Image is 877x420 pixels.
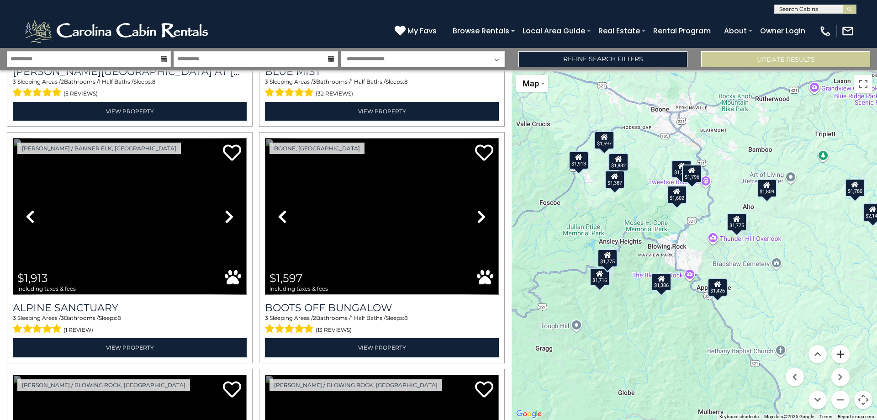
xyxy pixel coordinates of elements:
button: Map camera controls [854,391,872,409]
span: (13 reviews) [316,324,352,336]
span: (1 review) [63,324,93,336]
a: My Favs [395,25,439,37]
span: Map data ©2025 Google [764,414,814,419]
button: Zoom in [831,345,850,363]
div: Sleeping Areas / Bathrooms / Sleeps: [265,314,499,336]
span: including taxes & fees [17,286,76,292]
a: Refine Search Filters [518,51,687,67]
div: $1,386 [651,272,671,291]
button: Toggle fullscreen view [854,75,872,93]
button: Zoom out [831,391,850,409]
a: Browse Rentals [448,23,514,39]
div: Sleeping Areas / Bathrooms / Sleeps: [13,314,247,336]
a: Real Estate [594,23,645,39]
span: (5 reviews) [63,88,98,100]
img: dummy-image.jpg [265,138,499,295]
span: 3 [13,78,16,85]
a: Boots Off Bungalow [265,302,499,314]
a: About [719,23,751,39]
img: phone-regular-white.png [819,25,832,37]
img: White-1-2.png [23,17,212,45]
span: 3 [313,78,316,85]
button: Update Results [701,51,870,67]
div: $1,775 [597,249,618,267]
a: Blue Mist [265,65,499,78]
img: dummy-image.jpg [13,138,247,295]
span: 1 Half Baths / [351,78,386,85]
span: $1,913 [17,271,48,285]
span: 3 [61,314,64,321]
span: (32 reviews) [316,88,353,100]
a: [PERSON_NAME] / Blowing Rock, [GEOGRAPHIC_DATA] [17,379,190,391]
div: Sleeping Areas / Bathrooms / Sleeps: [13,78,247,100]
div: $1,723 [671,160,692,178]
a: View Property [13,102,247,121]
button: Change map style [516,75,548,92]
img: Google [514,408,544,420]
a: View Property [13,338,247,357]
span: 1 Half Baths / [351,314,386,321]
a: [PERSON_NAME][GEOGRAPHIC_DATA] at [GEOGRAPHIC_DATA] [13,65,247,78]
button: Move right [831,368,850,386]
div: $1,780 [845,178,865,197]
div: $1,597 [594,131,614,149]
a: Terms (opens in new tab) [819,414,832,419]
a: Add to favorites [223,144,241,163]
a: Alpine Sanctuary [13,302,247,314]
h3: Laurel Ridge Lodge at Blowing Rock [13,65,247,78]
span: 2 [61,78,64,85]
div: $1,387 [605,170,625,189]
span: 8 [117,314,121,321]
div: $1,426 [708,278,728,297]
span: $1,597 [269,271,302,285]
button: Move down [808,391,827,409]
span: including taxes & fees [269,286,328,292]
a: [PERSON_NAME] / Banner Elk, [GEOGRAPHIC_DATA] [17,143,181,154]
a: [PERSON_NAME] / Blowing Rock, [GEOGRAPHIC_DATA] [269,379,442,391]
img: mail-regular-white.png [841,25,854,37]
span: My Favs [407,25,437,37]
button: Move left [786,368,804,386]
span: 3 [265,78,268,85]
span: 1 Half Baths / [99,78,133,85]
a: Rental Program [649,23,715,39]
div: $2,442 [598,248,618,266]
span: 3 [13,314,16,321]
a: Add to favorites [223,380,241,400]
div: Sleeping Areas / Bathrooms / Sleeps: [265,78,499,100]
span: 2 [313,314,316,321]
span: Map [523,79,539,88]
a: View Property [265,338,499,357]
span: 3 [265,314,268,321]
a: Add to favorites [475,380,493,400]
a: Add to favorites [475,144,493,163]
div: $1,913 [569,151,589,169]
a: Report a map error [838,414,874,419]
div: $1,796 [682,165,702,183]
a: Local Area Guide [518,23,590,39]
div: $1,602 [667,186,687,204]
span: 8 [404,78,408,85]
div: $1,882 [608,153,629,171]
span: 8 [152,78,156,85]
a: Owner Login [755,23,810,39]
button: Move up [808,345,827,363]
a: Open this area in Google Maps (opens a new window) [514,408,544,420]
div: $1,809 [757,179,777,197]
a: View Property [265,102,499,121]
div: $1,716 [590,268,610,286]
div: $1,775 [727,213,747,231]
a: Boone, [GEOGRAPHIC_DATA] [269,143,365,154]
button: Keyboard shortcuts [719,414,759,420]
span: 8 [404,314,408,321]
